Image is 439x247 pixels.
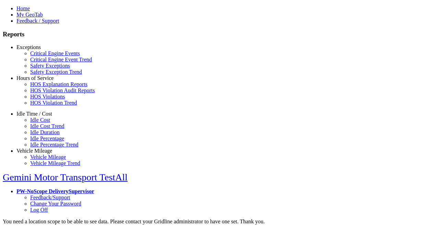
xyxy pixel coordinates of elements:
[3,172,128,183] a: Gemini Motor Transport TestAll
[16,44,41,50] a: Exceptions
[30,94,65,99] a: HOS Violations
[30,154,66,160] a: Vehicle Mileage
[30,123,64,129] a: Idle Cost Trend
[16,111,52,117] a: Idle Time / Cost
[3,219,436,225] div: You need a location scope to be able to see data. Please contact your Gridline administrator to h...
[30,195,70,200] a: Feedback/Support
[16,18,59,24] a: Feedback / Support
[16,75,54,81] a: Hours of Service
[30,142,78,148] a: Idle Percentage Trend
[30,87,95,93] a: HOS Violation Audit Reports
[3,31,436,38] h3: Reports
[30,57,92,62] a: Critical Engine Event Trend
[30,81,87,87] a: HOS Explanation Reports
[30,69,82,75] a: Safety Exception Trend
[16,12,43,17] a: My GeoTab
[16,5,30,11] a: Home
[30,129,60,135] a: Idle Duration
[16,148,52,154] a: Vehicle Mileage
[30,201,81,207] a: Change Your Password
[16,188,94,194] a: PW-NoScope DeliverySupervisor
[30,63,70,69] a: Safety Exceptions
[30,207,48,213] a: Log Off
[30,136,64,141] a: Idle Percentage
[30,50,80,56] a: Critical Engine Events
[30,100,77,106] a: HOS Violation Trend
[30,117,50,123] a: Idle Cost
[30,160,80,166] a: Vehicle Mileage Trend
